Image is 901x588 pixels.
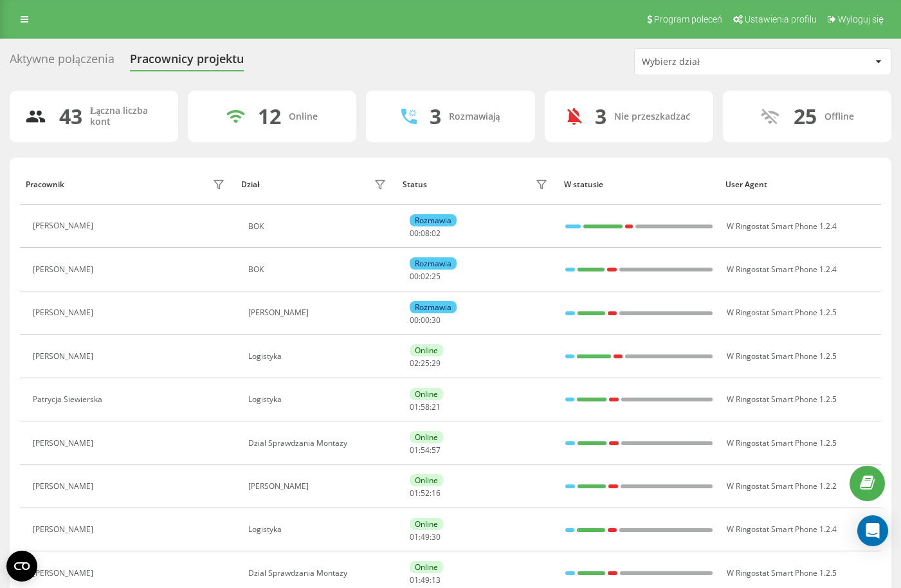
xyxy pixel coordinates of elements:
div: Dzial Sprawdzania Montazy [248,569,390,578]
div: Online [410,388,443,400]
div: : : [410,359,441,368]
span: 02 [432,228,441,239]
div: : : [410,316,441,325]
span: 01 [410,531,419,542]
span: 00 [410,228,419,239]
span: 54 [421,445,430,455]
div: BOK [248,222,390,231]
span: W Ringostat Smart Phone 1.2.5 [727,351,837,362]
div: Rozmawia [410,257,457,270]
div: Rozmawia [410,301,457,313]
span: 52 [421,488,430,499]
span: Wyloguj się [838,14,884,24]
div: [PERSON_NAME] [248,482,390,491]
span: 25 [432,271,441,282]
div: Pracownicy projektu [130,52,244,72]
div: Online [289,111,318,122]
span: 08 [421,228,430,239]
div: : : [410,489,441,498]
div: Dzial Sprawdzania Montazy [248,439,390,448]
div: 25 [794,104,817,129]
span: 29 [432,358,441,369]
div: 12 [258,104,281,129]
div: [PERSON_NAME] [33,308,96,317]
span: Program poleceń [654,14,722,24]
span: W Ringostat Smart Phone 1.2.5 [727,307,837,318]
span: W Ringostat Smart Phone 1.2.5 [727,567,837,578]
div: [PERSON_NAME] [33,525,96,534]
div: : : [410,533,441,542]
span: 57 [432,445,441,455]
div: Open Intercom Messenger [857,515,888,546]
span: 25 [421,358,430,369]
span: W Ringostat Smart Phone 1.2.5 [727,394,837,405]
div: Online [410,344,443,356]
span: 01 [410,445,419,455]
span: W Ringostat Smart Phone 1.2.4 [727,524,837,535]
div: [PERSON_NAME] [33,569,96,578]
span: 01 [410,488,419,499]
div: [PERSON_NAME] [33,265,96,274]
span: 00 [410,315,419,326]
div: Pracownik [26,180,64,189]
div: Dział [241,180,259,189]
button: Open CMP widget [6,551,37,582]
div: : : [410,576,441,585]
span: 13 [432,574,441,585]
span: 01 [410,574,419,585]
span: W Ringostat Smart Phone 1.2.5 [727,437,837,448]
span: Ustawienia profilu [745,14,817,24]
div: Rozmawia [410,214,457,226]
span: W Ringostat Smart Phone 1.2.4 [727,221,837,232]
div: [PERSON_NAME] [33,439,96,448]
span: 01 [410,401,419,412]
div: User Agent [725,180,875,189]
div: Online [410,474,443,486]
span: 00 [421,315,430,326]
span: 21 [432,401,441,412]
span: 49 [421,574,430,585]
span: 02 [421,271,430,282]
div: Online [410,431,443,443]
div: : : [410,403,441,412]
div: : : [410,229,441,238]
div: [PERSON_NAME] [33,221,96,230]
div: 3 [430,104,441,129]
div: Patrycja Siewierska [33,395,105,404]
span: 00 [410,271,419,282]
div: Aktywne połączenia [10,52,114,72]
div: [PERSON_NAME] [33,352,96,361]
div: Nie przeszkadzać [614,111,690,122]
div: Łączna liczba kont [90,106,163,127]
div: W statusie [564,180,713,189]
div: Rozmawiają [449,111,500,122]
div: 43 [59,104,82,129]
div: Offline [824,111,854,122]
div: Logistyka [248,352,390,361]
span: 30 [432,315,441,326]
div: Online [410,518,443,530]
span: 49 [421,531,430,542]
div: Logistyka [248,525,390,534]
span: 02 [410,358,419,369]
div: : : [410,272,441,281]
div: 3 [595,104,606,129]
span: 58 [421,401,430,412]
div: Online [410,561,443,573]
div: Status [403,180,427,189]
div: [PERSON_NAME] [33,482,96,491]
span: 30 [432,531,441,542]
div: [PERSON_NAME] [248,308,390,317]
div: Logistyka [248,395,390,404]
span: 16 [432,488,441,499]
div: : : [410,446,441,455]
span: W Ringostat Smart Phone 1.2.4 [727,264,837,275]
div: BOK [248,265,390,274]
div: Wybierz dział [642,57,796,68]
span: W Ringostat Smart Phone 1.2.2 [727,481,837,492]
